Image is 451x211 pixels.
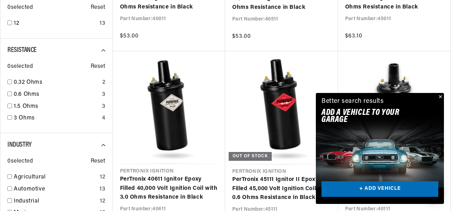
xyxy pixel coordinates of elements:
button: Close [435,93,444,101]
div: 13 [100,19,105,28]
div: 3 [102,102,106,111]
h2: Add A VEHICLE to your garage [321,109,421,124]
span: 0 selected [7,3,33,12]
div: 3 [102,90,106,99]
a: 1.5 Ohms [14,102,99,111]
a: 3 Ohms [14,114,99,123]
a: 0.32 Ohms [14,78,100,87]
span: Reset [91,62,106,71]
a: 12 [14,19,97,28]
span: Reset [91,3,106,12]
div: 13 [100,185,105,194]
a: Industrial [14,197,97,206]
a: PerTronix 40611 Ignitor Epoxy Filled 40,000 Volt Ignition Coil with 3.0 Ohms Resistance in Black [120,175,218,202]
div: 2 [102,78,106,87]
a: Agricultural [14,173,97,182]
span: Reset [91,157,106,166]
a: Automotive [14,185,97,194]
span: Resistance [7,47,37,54]
a: 0.6 Ohms [14,90,99,99]
span: 0 selected [7,157,33,166]
a: + ADD VEHICLE [321,181,438,197]
div: 12 [100,197,105,206]
div: 12 [100,173,105,182]
span: Industry [7,141,32,148]
a: PerTronix 45111 Ignitor II Epoxy Filled 45,000 Volt Ignition Coil with 0.6 Ohms Resistance in Black [232,175,331,203]
div: 4 [102,114,106,123]
span: 0 selected [7,62,33,71]
div: Better search results [321,96,384,107]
